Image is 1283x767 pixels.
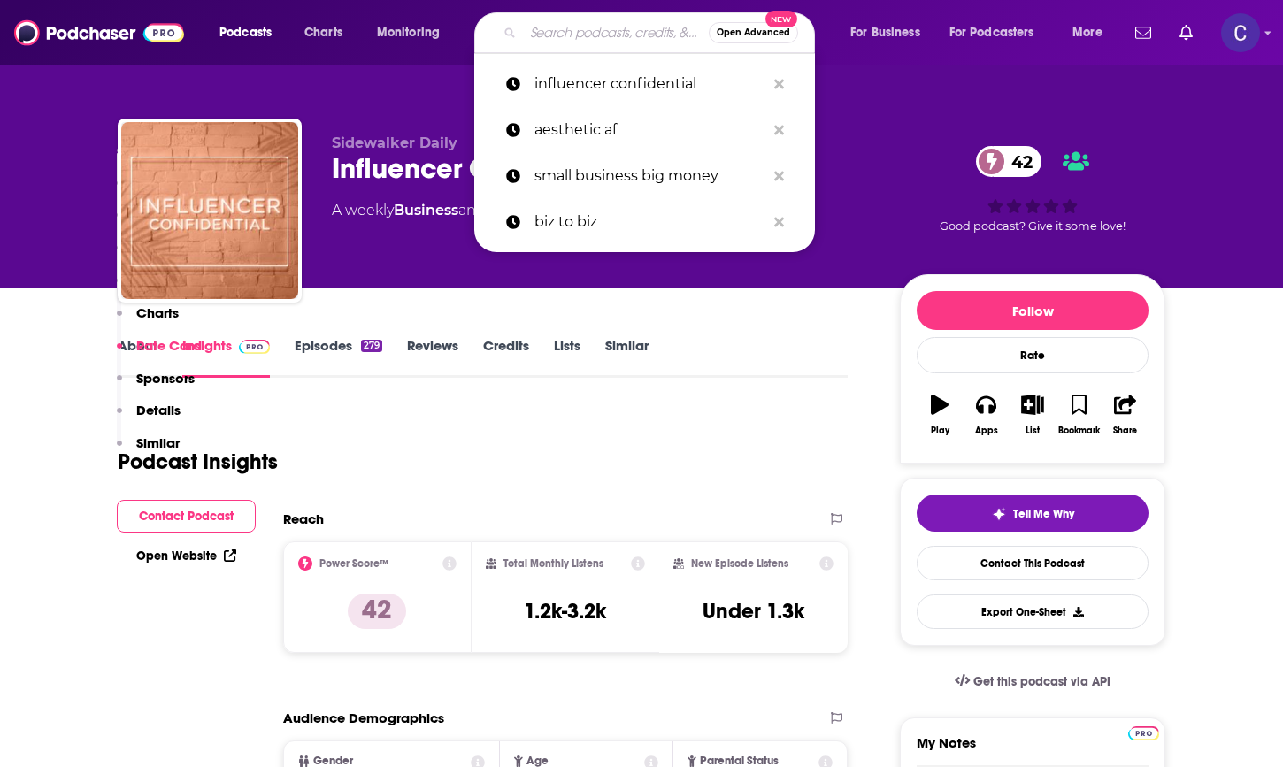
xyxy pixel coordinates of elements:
button: Open AdvancedNew [709,22,798,43]
span: Podcasts [219,20,272,45]
div: Apps [975,426,998,436]
div: 42Good podcast? Give it some love! [900,134,1165,244]
button: Apps [963,383,1009,447]
div: A weekly podcast [332,200,642,221]
p: 42 [348,594,406,629]
div: Play [931,426,949,436]
a: Credits [483,337,529,378]
a: Open Website [136,548,236,564]
p: Similar [136,434,180,451]
h2: Audience Demographics [283,709,444,726]
button: Show profile menu [1221,13,1260,52]
button: open menu [1060,19,1125,47]
div: Search podcasts, credits, & more... [491,12,832,53]
a: 42 [976,146,1041,177]
a: Reviews [407,337,458,378]
img: tell me why sparkle [992,507,1006,521]
span: Get this podcast via API [973,674,1110,689]
span: New [765,11,797,27]
button: Sponsors [117,370,195,403]
input: Search podcasts, credits, & more... [523,19,709,47]
p: Sponsors [136,370,195,387]
button: open menu [365,19,463,47]
a: influencer confidential [474,61,815,107]
img: Podchaser - Follow, Share and Rate Podcasts [14,16,184,50]
h2: Reach [283,510,324,527]
div: List [1026,426,1040,436]
button: Similar [117,434,180,467]
span: Charts [304,20,342,45]
span: Age [526,755,549,767]
a: Similar [605,337,649,378]
span: Gender [313,755,353,767]
span: Sidewalker Daily [332,134,457,151]
button: open menu [207,19,295,47]
button: Export One-Sheet [917,594,1149,629]
a: Business [394,202,458,219]
button: open menu [938,19,1060,47]
span: For Business [850,20,920,45]
button: Rate Card [117,337,202,370]
h2: Total Monthly Listens [503,557,603,570]
h2: Power Score™ [319,557,388,570]
span: Parental Status [700,755,779,767]
span: Logged in as publicityxxtina [1221,13,1260,52]
h2: New Episode Listens [691,557,788,570]
a: Episodes279 [295,337,382,378]
span: and [458,202,486,219]
img: User Profile [1221,13,1260,52]
img: Influencer Confidential [121,122,298,299]
p: Details [136,402,181,418]
a: aesthetic af [474,107,815,153]
button: Share [1102,383,1149,447]
a: Lists [554,337,580,378]
button: Play [917,383,963,447]
p: Rate Card [136,337,202,354]
a: Show notifications dropdown [1128,18,1158,48]
a: Show notifications dropdown [1172,18,1200,48]
a: Contact This Podcast [917,546,1149,580]
a: Pro website [1128,724,1159,740]
a: Charts [293,19,353,47]
span: 42 [994,146,1041,177]
button: Bookmark [1056,383,1102,447]
button: Follow [917,291,1149,330]
h3: Under 1.3k [703,598,804,625]
span: More [1072,20,1102,45]
span: For Podcasters [949,20,1034,45]
a: Get this podcast via API [941,660,1125,703]
button: List [1010,383,1056,447]
p: small business big money [534,153,765,199]
a: biz to biz [474,199,815,245]
p: influencer confidential [534,61,765,107]
button: open menu [838,19,942,47]
span: Monitoring [377,20,440,45]
button: Contact Podcast [117,500,256,533]
img: Podchaser Pro [1128,726,1159,740]
p: aesthetic af [534,107,765,153]
a: small business big money [474,153,815,199]
button: tell me why sparkleTell Me Why [917,495,1149,532]
div: Share [1113,426,1137,436]
div: Bookmark [1058,426,1100,436]
button: Details [117,402,181,434]
p: biz to biz [534,199,765,245]
span: Good podcast? Give it some love! [940,219,1126,233]
span: Tell Me Why [1013,507,1074,521]
label: My Notes [917,734,1149,765]
div: Rate [917,337,1149,373]
span: Open Advanced [717,28,790,37]
div: 279 [361,340,382,352]
h3: 1.2k-3.2k [524,598,606,625]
